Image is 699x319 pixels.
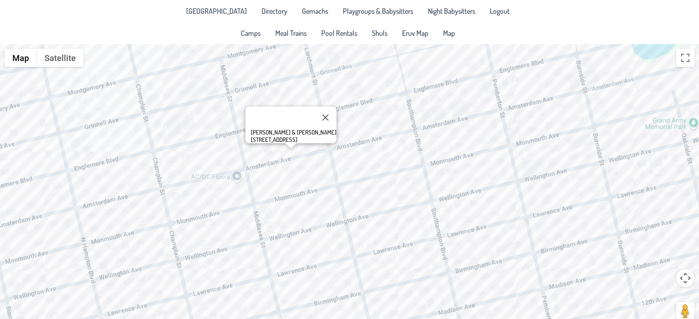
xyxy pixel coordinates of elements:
a: Directory [256,4,293,18]
span: Night Babysitters [428,7,475,15]
span: Pool Rentals [321,29,357,37]
button: Close [314,106,336,129]
span: Playgroups & Babysitters [343,7,413,15]
span: Map [443,29,455,37]
span: [GEOGRAPHIC_DATA] [186,7,247,15]
a: Night Babysitters [422,4,481,18]
div: [PERSON_NAME] & [PERSON_NAME] [STREET_ADDRESS] [251,129,336,143]
li: Pine Lake Park [181,4,252,18]
button: Map camera controls [676,269,694,287]
a: Eruv Map [397,26,434,40]
button: Show satellite imagery [37,49,84,67]
button: Toggle fullscreen view [676,49,694,67]
a: Gemachs [296,4,334,18]
a: Meal Trains [270,26,312,40]
span: Logout [490,7,510,15]
span: Shuls [372,29,387,37]
a: [GEOGRAPHIC_DATA] [181,4,252,18]
a: Shuls [366,26,393,40]
span: Camps [241,29,261,37]
a: Playgroups & Babysitters [337,4,419,18]
span: Directory [261,7,287,15]
li: Logout [484,4,515,18]
span: Gemachs [302,7,328,15]
span: Eruv Map [402,29,428,37]
a: Pool Rentals [316,26,363,40]
a: Map [438,26,460,40]
button: Show street map [5,49,37,67]
span: Meal Trains [275,29,307,37]
a: Camps [235,26,266,40]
